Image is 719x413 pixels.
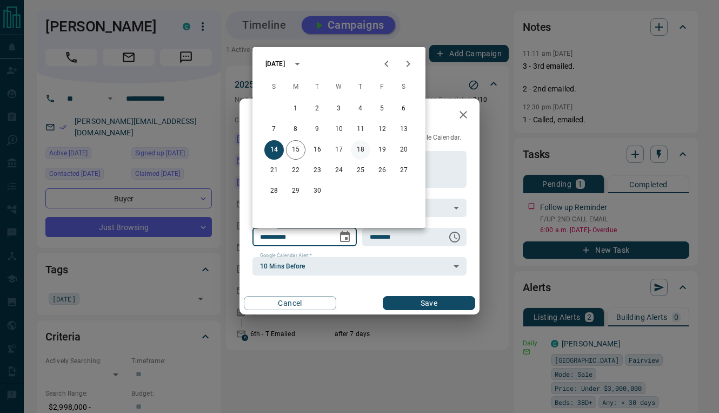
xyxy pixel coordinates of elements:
[383,296,475,310] button: Save
[394,140,414,160] button: 20
[308,181,327,201] button: 30
[260,252,312,259] label: Google Calendar Alert
[351,120,370,139] button: 11
[329,99,349,119] button: 3
[286,161,305,180] button: 22
[372,120,392,139] button: 12
[286,76,305,98] span: Monday
[334,226,356,248] button: Choose date, selected date is Sep 14, 2025
[351,99,370,119] button: 4
[265,59,285,69] div: [DATE]
[286,140,305,160] button: 15
[351,140,370,160] button: 18
[329,120,349,139] button: 10
[308,99,327,119] button: 2
[252,257,467,276] div: 10 Mins Before
[351,76,370,98] span: Thursday
[239,99,309,133] h2: Edit Task
[244,296,336,310] button: Cancel
[372,140,392,160] button: 19
[372,76,392,98] span: Friday
[286,99,305,119] button: 1
[308,76,327,98] span: Tuesday
[260,223,274,230] label: Date
[264,161,284,180] button: 21
[394,76,414,98] span: Saturday
[264,120,284,139] button: 7
[286,120,305,139] button: 8
[308,161,327,180] button: 23
[394,99,414,119] button: 6
[329,140,349,160] button: 17
[444,226,465,248] button: Choose time, selected time is 6:00 AM
[351,161,370,180] button: 25
[370,223,384,230] label: Time
[372,161,392,180] button: 26
[329,76,349,98] span: Wednesday
[308,140,327,160] button: 16
[288,55,307,73] button: calendar view is open, switch to year view
[286,181,305,201] button: 29
[264,76,284,98] span: Sunday
[264,140,284,160] button: 14
[397,53,419,75] button: Next month
[308,120,327,139] button: 9
[372,99,392,119] button: 5
[376,53,397,75] button: Previous month
[394,120,414,139] button: 13
[394,161,414,180] button: 27
[264,181,284,201] button: 28
[329,161,349,180] button: 24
